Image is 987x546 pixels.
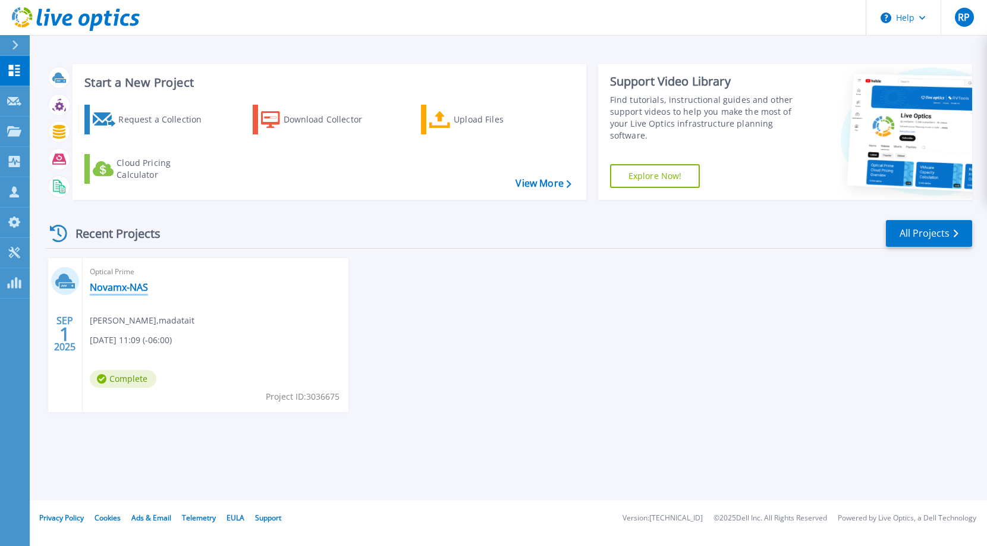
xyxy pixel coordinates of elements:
div: Recent Projects [46,219,177,248]
span: [PERSON_NAME] , madatait [90,314,194,327]
div: Upload Files [454,108,549,131]
a: All Projects [886,220,972,247]
a: View More [515,178,571,189]
a: EULA [227,513,244,523]
a: Download Collector [253,105,385,134]
a: Cookies [95,513,121,523]
a: Request a Collection [84,105,217,134]
a: Support [255,513,281,523]
a: Privacy Policy [39,513,84,523]
a: Explore Now! [610,164,700,188]
span: RP [958,12,970,22]
div: Find tutorials, instructional guides and other support videos to help you make the most of your L... [610,94,799,142]
div: Cloud Pricing Calculator [117,157,212,181]
a: Novamx-NAS [90,281,148,293]
a: Upload Files [421,105,554,134]
div: Support Video Library [610,74,799,89]
div: Download Collector [284,108,379,131]
span: [DATE] 11:09 (-06:00) [90,334,172,347]
li: Powered by Live Optics, a Dell Technology [838,514,976,522]
span: Complete [90,370,156,388]
div: Request a Collection [118,108,213,131]
span: Optical Prime [90,265,341,278]
div: SEP 2025 [54,312,76,356]
span: Project ID: 3036675 [266,390,340,403]
a: Ads & Email [131,513,171,523]
li: © 2025 Dell Inc. All Rights Reserved [713,514,827,522]
a: Cloud Pricing Calculator [84,154,217,184]
a: Telemetry [182,513,216,523]
span: 1 [59,329,70,339]
li: Version: [TECHNICAL_ID] [623,514,703,522]
h3: Start a New Project [84,76,571,89]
